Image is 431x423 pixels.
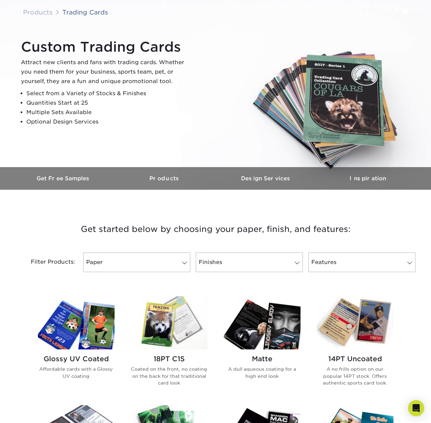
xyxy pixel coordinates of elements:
img: 18PT C1S Trading Cards [131,296,208,349]
a: Design Services [216,167,317,190]
li: Quantities Start at 25 [26,98,190,108]
a: Paper [83,253,190,272]
h2: 18PT C1S [131,355,208,363]
a: Features [308,253,415,272]
li: Optional Design Services [26,117,190,127]
h3: Products [114,175,216,182]
h2: Glossy UV Coated [38,355,115,363]
div: Filter Products: [13,253,80,272]
a: Glossy UV Coated Trading Cards Glossy UV Coated Affordable cards with a Glossy UV coating [38,296,115,397]
a: Inspiration [317,167,418,190]
div: Open Intercom Messenger [408,400,424,416]
img: Matte Trading Cards [224,296,301,349]
li: Select from a Variety of Stocks & Finishes [26,89,190,98]
p: Attract new clients and fans with trading cards. Whether you need them for your business, sports ... [21,58,190,86]
li: Multiple Sets Available [26,108,190,117]
h2: Matte [224,355,301,363]
img: Glossy UV Coated Trading Cards [38,296,115,349]
a: Products [114,167,216,190]
p: Affordable cards with a Glossy UV coating [38,366,115,379]
a: 18PT C1S Trading Cards 18PT C1S Coated on the front, no coating on the back for that traditional ... [131,296,208,397]
img: 14PT Uncoated Trading Cards [317,296,393,349]
h3: Inspiration [317,175,418,182]
h3: Get started below by choosing your paper, finish, and features: [18,214,413,244]
h1: Custom Trading Cards [21,39,190,55]
h3: Design Services [216,175,317,182]
p: Coated on the front, no coating on the back for that traditional card look [131,366,208,386]
p: A dull aqueous coating for a high end look [224,366,301,379]
a: Trading Cards [62,8,108,16]
a: Matte Trading Cards Matte A dull aqueous coating for a high end look [224,296,301,397]
a: Get Free Samples [13,167,114,190]
a: 14PT Uncoated Trading Cards 14PT Uncoated A no frills option on our popular 14PT stock. Offers au... [317,296,393,397]
h3: Get Free Samples [13,175,114,182]
a: Products [23,8,53,16]
a: Finishes [196,253,303,272]
h2: 14PT Uncoated [317,355,393,363]
p: A no frills option on our popular 14PT stock. Offers authentic sports card look. [317,366,393,386]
